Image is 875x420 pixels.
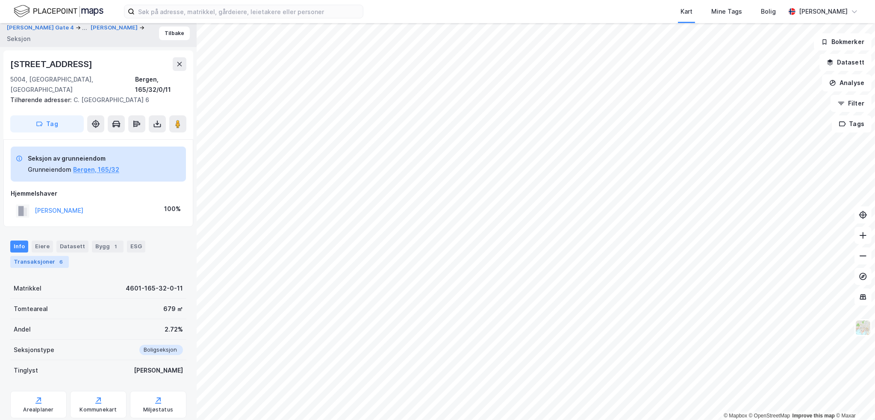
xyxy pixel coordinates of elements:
[724,413,747,419] a: Mapbox
[80,406,117,413] div: Kommunekart
[135,74,186,95] div: Bergen, 165/32/0/11
[855,320,871,336] img: Z
[681,6,692,17] div: Kart
[112,242,120,251] div: 1
[814,33,872,50] button: Bokmerker
[761,6,776,17] div: Bolig
[56,241,88,253] div: Datasett
[14,4,103,19] img: logo.f888ab2527a4732fd821a326f86c7f29.svg
[14,304,48,314] div: Tomteareal
[10,115,84,132] button: Tag
[10,96,74,103] span: Tilhørende adresser:
[10,95,180,105] div: C. [GEOGRAPHIC_DATA] 6
[127,241,145,253] div: ESG
[134,365,183,376] div: [PERSON_NAME]
[159,26,190,40] button: Tilbake
[143,406,173,413] div: Miljøstatus
[14,324,31,335] div: Andel
[135,5,363,18] input: Søk på adresse, matrikkel, gårdeiere, leietakere eller personer
[822,74,872,91] button: Analyse
[832,379,875,420] div: Kontrollprogram for chat
[57,258,65,266] div: 6
[126,283,183,294] div: 4601-165-32-0-11
[799,6,848,17] div: [PERSON_NAME]
[10,74,135,95] div: 5004, [GEOGRAPHIC_DATA], [GEOGRAPHIC_DATA]
[28,164,71,175] div: Grunneiendom
[14,283,41,294] div: Matrikkel
[32,241,53,253] div: Eiere
[92,241,124,253] div: Bygg
[165,324,183,335] div: 2.72%
[793,413,835,419] a: Improve this map
[164,204,181,214] div: 100%
[73,164,119,175] button: Bergen, 165/32
[14,345,54,355] div: Seksjonstype
[831,95,872,112] button: Filter
[711,6,742,17] div: Mine Tags
[91,23,139,32] button: [PERSON_NAME]
[749,413,790,419] a: OpenStreetMap
[11,188,186,199] div: Hjemmelshaver
[832,379,875,420] iframe: Chat Widget
[832,115,872,132] button: Tags
[163,304,183,314] div: 679 ㎡
[819,54,872,71] button: Datasett
[10,57,94,71] div: [STREET_ADDRESS]
[10,241,28,253] div: Info
[7,23,76,33] button: [PERSON_NAME] Gate 4
[82,23,87,33] div: ...
[10,256,69,268] div: Transaksjoner
[7,34,30,44] div: Seksjon
[23,406,53,413] div: Arealplaner
[28,153,119,164] div: Seksjon av grunneiendom
[14,365,38,376] div: Tinglyst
